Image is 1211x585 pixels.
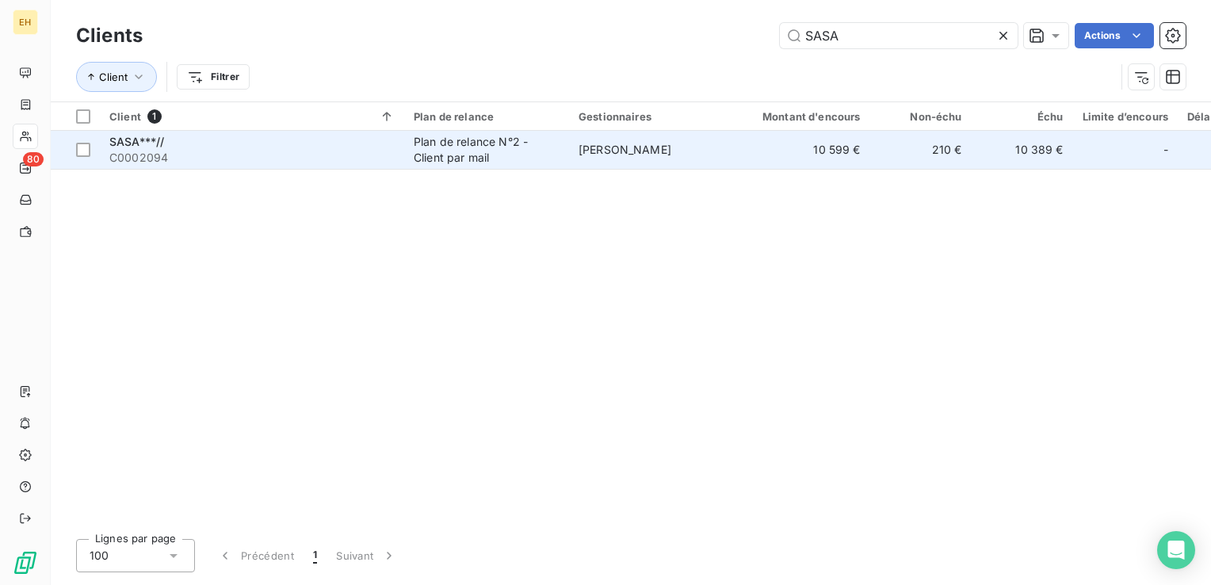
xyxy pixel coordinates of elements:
[99,71,128,83] span: Client
[780,23,1018,48] input: Rechercher
[1157,531,1195,569] div: Open Intercom Messenger
[313,548,317,564] span: 1
[579,143,671,156] span: [PERSON_NAME]
[13,550,38,575] img: Logo LeanPay
[743,110,861,123] div: Montant d'encours
[208,539,304,572] button: Précédent
[109,110,141,123] span: Client
[76,21,143,50] h3: Clients
[90,548,109,564] span: 100
[23,152,44,166] span: 80
[880,110,962,123] div: Non-échu
[870,131,972,169] td: 210 €
[147,109,162,124] span: 1
[1163,142,1168,158] span: -
[414,134,560,166] div: Plan de relance N°2 - Client par mail
[414,110,560,123] div: Plan de relance
[327,539,407,572] button: Suivant
[109,150,395,166] span: C0002094
[13,10,38,35] div: EH
[304,539,327,572] button: 1
[1075,23,1154,48] button: Actions
[981,110,1064,123] div: Échu
[1083,110,1168,123] div: Limite d’encours
[76,62,157,92] button: Client
[734,131,870,169] td: 10 599 €
[972,131,1073,169] td: 10 389 €
[579,110,724,123] div: Gestionnaires
[177,64,250,90] button: Filtrer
